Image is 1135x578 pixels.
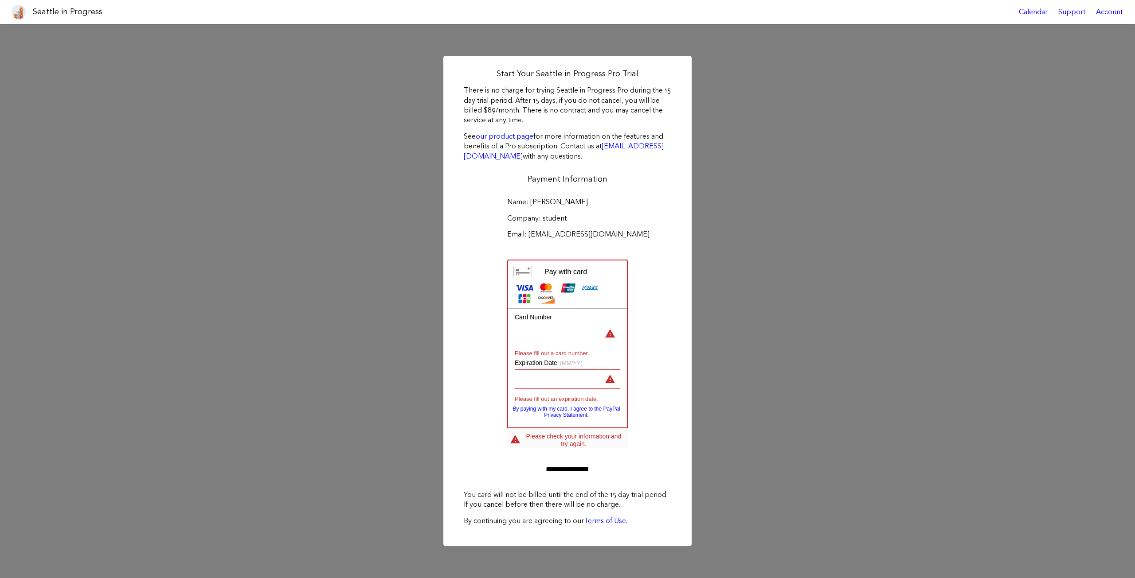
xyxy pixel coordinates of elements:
[507,229,628,239] label: Email: [EMAIL_ADDRESS][DOMAIN_NAME]
[464,132,671,161] p: See for more information on the features and benefits of a Pro subscription. Contact us at with a...
[464,142,664,160] a: [EMAIL_ADDRESS][DOMAIN_NAME]
[476,132,533,140] a: our product page
[519,370,616,388] iframe: Secure Credit Card Frame - Expiration Date
[507,213,628,223] label: Company: student
[519,324,616,343] iframe: Secure Credit Card Frame - Credit Card Number
[544,268,587,276] div: Pay with card
[33,6,102,17] h1: Seattle in Progress
[515,359,620,368] div: Expiration Date
[507,197,628,207] label: Name: [PERSON_NAME]
[522,433,625,448] div: Please check your information and try again.
[560,360,583,366] span: (MM/YY)
[515,349,620,357] div: Please fill out a card number.
[515,313,620,322] div: Card Number
[464,174,671,185] h2: Payment Information
[464,490,671,510] p: You card will not be billed until the end of the 15 day trial period. If you cancel before then t...
[513,406,620,418] a: By paying with my card, I agree to the PayPal Privacy Statement.
[515,395,620,403] div: Please fill out an expiration date.
[12,5,26,19] img: favicon-96x96.png
[584,516,626,525] a: Terms of Use
[464,85,671,125] p: There is no charge for trying Seattle in Progress Pro during the 15 day trial period. After 15 da...
[464,68,671,79] h2: Start Your Seattle in Progress Pro Trial
[464,516,671,526] p: By continuing you are agreeing to our .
